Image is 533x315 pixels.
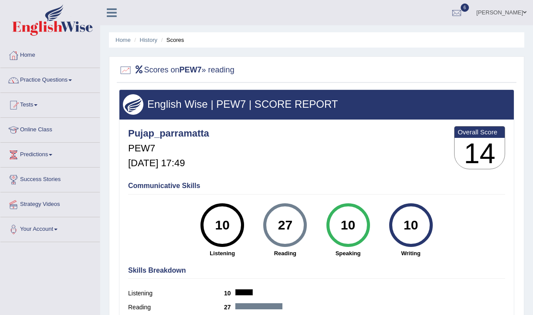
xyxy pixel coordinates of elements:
a: Predictions [0,143,100,164]
a: Tests [0,93,100,115]
h5: [DATE] 17:49 [128,158,209,168]
h3: English Wise | PEW7 | SCORE REPORT [123,99,510,110]
img: wings.png [123,94,143,115]
div: 10 [395,207,427,243]
a: Home [115,37,131,43]
div: 27 [269,207,301,243]
h4: Communicative Skills [128,182,505,190]
a: History [140,37,157,43]
b: Overall Score [458,128,502,136]
h4: Pujap_parramatta [128,128,209,139]
a: Strategy Videos [0,192,100,214]
h4: Skills Breakdown [128,267,505,274]
span: 6 [461,3,469,12]
strong: Reading [258,249,312,257]
a: Online Class [0,118,100,140]
a: Your Account [0,217,100,239]
b: 10 [224,290,235,297]
b: 27 [224,304,235,311]
a: Success Stories [0,168,100,189]
h3: 14 [455,138,505,169]
strong: Writing [384,249,438,257]
strong: Speaking [321,249,375,257]
label: Reading [128,303,224,312]
b: PEW7 [180,65,202,74]
div: 10 [332,207,364,243]
div: 10 [207,207,238,243]
a: Practice Questions [0,68,100,90]
h2: Scores on » reading [119,64,234,77]
label: Listening [128,289,224,298]
strong: Listening [195,249,249,257]
a: Home [0,43,100,65]
h5: PEW7 [128,143,209,154]
li: Scores [159,36,184,44]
